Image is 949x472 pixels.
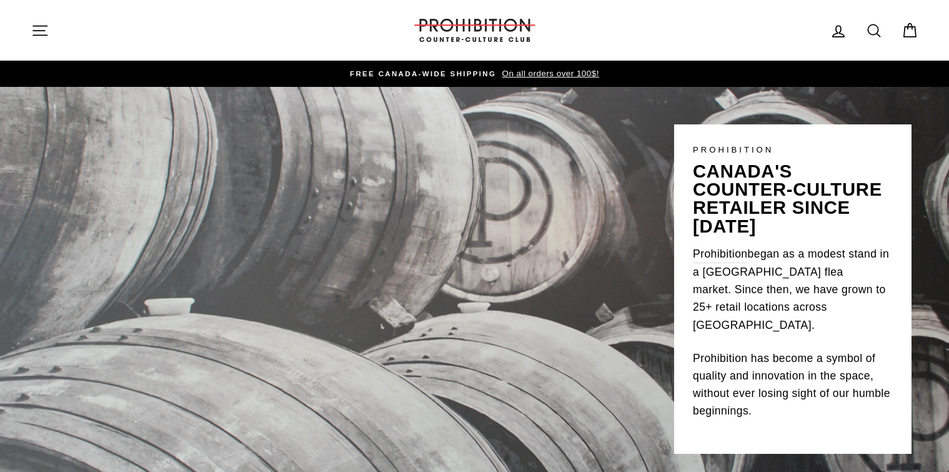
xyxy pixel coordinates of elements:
p: PROHIBITION [693,143,893,156]
img: PROHIBITION COUNTER-CULTURE CLUB [412,19,537,42]
p: canada's counter-culture retailer since [DATE] [693,163,893,236]
a: Prohibition [693,245,748,263]
p: Prohibition has become a symbol of quality and innovation in the space, without ever losing sight... [693,349,893,420]
a: FREE CANADA-WIDE SHIPPING On all orders over 100$! [34,67,915,81]
p: began as a modest stand in a [GEOGRAPHIC_DATA] flea market. Since then, we have grown to 25+ reta... [693,245,893,334]
span: FREE CANADA-WIDE SHIPPING [350,70,496,78]
span: On all orders over 100$! [499,69,599,78]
